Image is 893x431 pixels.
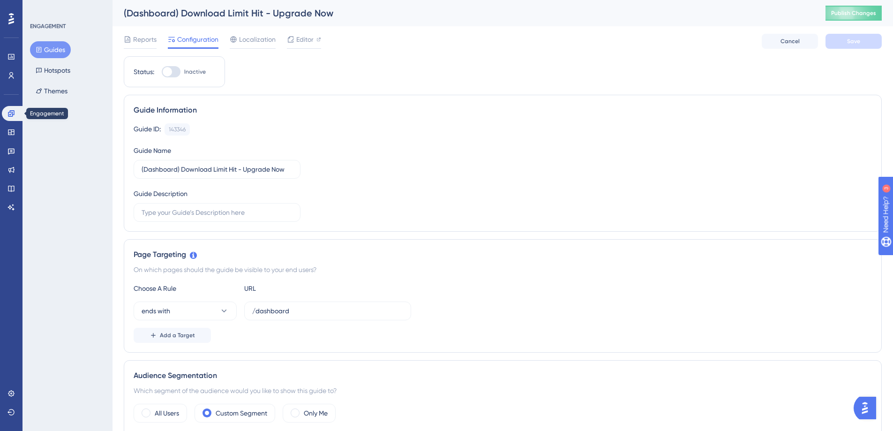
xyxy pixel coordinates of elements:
[252,306,403,316] input: yourwebsite.com/path
[142,305,170,317] span: ends with
[831,9,876,17] span: Publish Changes
[239,34,276,45] span: Localization
[65,5,68,12] div: 3
[169,126,186,133] div: 143346
[134,249,872,260] div: Page Targeting
[134,283,237,294] div: Choose A Rule
[134,264,872,275] div: On which pages should the guide be visible to your end users?
[177,34,218,45] span: Configuration
[134,188,188,199] div: Guide Description
[134,370,872,381] div: Audience Segmentation
[134,302,237,320] button: ends with
[304,408,328,419] label: Only Me
[134,105,872,116] div: Guide Information
[30,62,76,79] button: Hotspots
[142,164,293,174] input: Type your Guide’s Name here
[847,38,860,45] span: Save
[155,408,179,419] label: All Users
[854,394,882,422] iframe: UserGuiding AI Assistant Launcher
[296,34,314,45] span: Editor
[134,145,171,156] div: Guide Name
[124,7,802,20] div: (Dashboard) Download Limit Hit - Upgrade Now
[30,23,66,30] div: ENGAGEMENT
[134,328,211,343] button: Add a Target
[134,385,872,396] div: Which segment of the audience would you like to show this guide to?
[142,207,293,218] input: Type your Guide’s Description here
[30,41,71,58] button: Guides
[825,6,882,21] button: Publish Changes
[22,2,59,14] span: Need Help?
[244,283,347,294] div: URL
[825,34,882,49] button: Save
[762,34,818,49] button: Cancel
[133,34,157,45] span: Reports
[216,408,267,419] label: Custom Segment
[134,66,154,77] div: Status:
[134,123,161,136] div: Guide ID:
[160,332,195,339] span: Add a Target
[30,83,73,99] button: Themes
[780,38,800,45] span: Cancel
[184,68,206,76] span: Inactive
